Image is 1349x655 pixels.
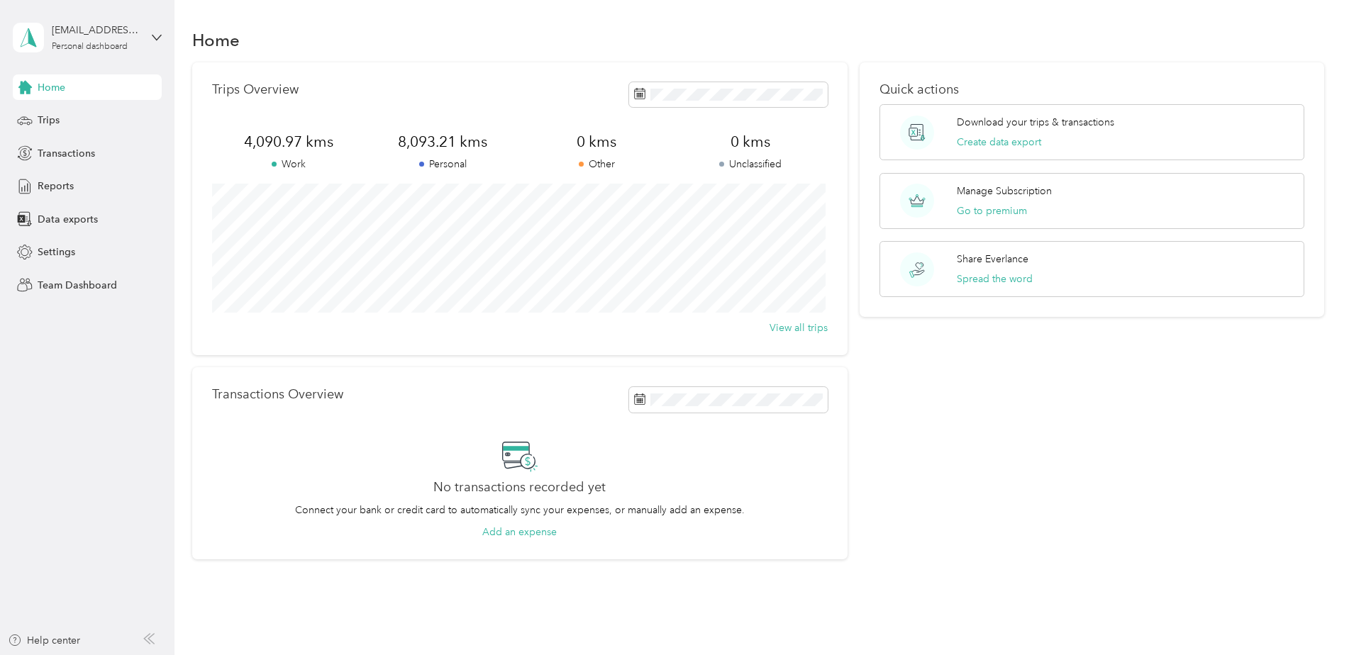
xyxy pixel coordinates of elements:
[520,157,674,172] p: Other
[52,43,128,51] div: Personal dashboard
[770,320,828,335] button: View all trips
[212,132,366,152] span: 4,090.97 kms
[674,157,828,172] p: Unclassified
[957,271,1033,286] button: Spread the word
[957,115,1114,130] p: Download your trips & transactions
[295,503,745,517] p: Connect your bank or credit card to automatically sync your expenses, or manually add an expense.
[38,146,95,161] span: Transactions
[957,135,1041,150] button: Create data export
[1270,576,1349,655] iframe: Everlance-gr Chat Button Frame
[38,113,60,128] span: Trips
[674,132,828,152] span: 0 kms
[38,278,117,293] span: Team Dashboard
[957,184,1052,198] p: Manage Subscription
[8,633,80,648] button: Help center
[212,82,299,97] p: Trips Overview
[879,82,1304,97] p: Quick actions
[38,245,75,259] span: Settings
[38,80,65,95] span: Home
[212,387,343,402] p: Transactions Overview
[366,157,520,172] p: Personal
[38,212,98,227] span: Data exports
[520,132,674,152] span: 0 kms
[957,203,1027,218] button: Go to premium
[433,480,606,495] h2: No transactions recorded yet
[192,33,240,47] h1: Home
[366,132,520,152] span: 8,093.21 kms
[212,157,366,172] p: Work
[38,179,74,194] span: Reports
[482,525,557,539] button: Add an expense
[52,23,140,38] div: [EMAIL_ADDRESS][DOMAIN_NAME]
[957,252,1028,267] p: Share Everlance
